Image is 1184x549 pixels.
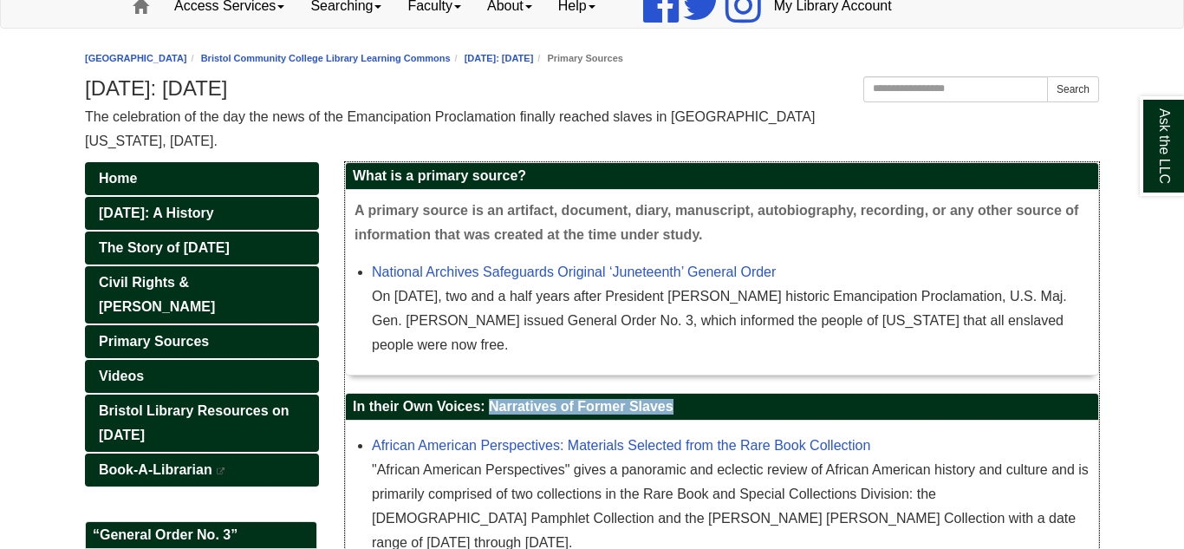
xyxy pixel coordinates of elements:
a: Book-A-Librarian [85,454,319,487]
i: This link opens in a new window [216,467,226,475]
li: Primary Sources [533,50,623,67]
span: Videos [99,369,144,383]
h2: What is a primary source? [346,163,1098,190]
h1: [DATE]: [DATE] [85,76,1099,101]
div: On [DATE], two and a half years after President [PERSON_NAME] historic Emancipation Proclamation,... [372,284,1090,357]
span: The Story of [DATE] [99,240,230,255]
span: Bristol Library Resources on [DATE] [99,403,289,442]
a: The Story of [DATE] [85,232,319,265]
a: African American Perspectives: Materials Selected from the Rare Book Collection [372,438,870,453]
span: Civil Rights & [PERSON_NAME] [99,275,215,314]
nav: breadcrumb [85,50,1099,67]
a: National Archives Safeguards Original ‘Juneteenth’ General Order [372,265,776,279]
span: Home [99,171,137,186]
a: [DATE]: [DATE] [465,53,534,63]
a: Primary Sources [85,325,319,358]
span: A primary source is an artifact, document, diary, manuscript, autobiography, recording, or any ot... [355,203,1078,242]
a: Bristol Community College Library Learning Commons [201,53,451,63]
h2: In their Own Voices: Narratives of Former Slaves [346,394,1098,421]
a: Home [85,162,319,195]
a: Civil Rights & [PERSON_NAME] [85,266,319,324]
span: The celebration of the day the news of the Emancipation Proclamation finally reached slaves in [G... [85,109,815,148]
h2: “General Order No. 3” [86,522,316,549]
span: Book-A-Librarian [99,462,212,477]
a: [GEOGRAPHIC_DATA] [85,53,187,63]
a: [DATE]: A History [85,197,319,230]
a: Bristol Library Resources on [DATE] [85,395,319,452]
span: Primary Sources [99,334,209,349]
a: Videos [85,360,319,393]
span: [DATE]: A History [99,206,214,220]
button: Search [1047,76,1099,102]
